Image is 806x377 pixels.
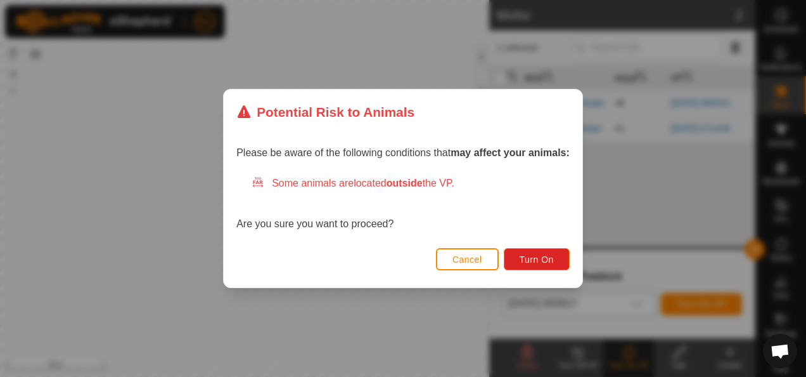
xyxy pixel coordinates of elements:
[504,248,570,270] button: Turn On
[236,176,570,232] div: Are you sure you want to proceed?
[452,255,482,265] span: Cancel
[451,147,570,158] strong: may affect your animals:
[763,334,797,368] div: Open chat
[252,176,570,191] div: Some animals are
[354,178,454,189] span: located the VP.
[520,255,554,265] span: Turn On
[387,178,423,189] strong: outside
[236,102,414,122] div: Potential Risk to Animals
[236,147,570,158] span: Please be aware of the following conditions that
[436,248,499,270] button: Cancel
